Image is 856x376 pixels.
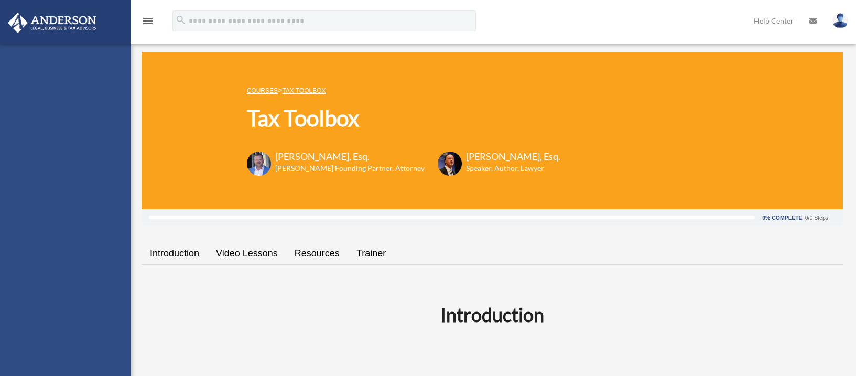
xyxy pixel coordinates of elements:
a: Tax Toolbox [282,87,326,94]
a: Trainer [348,239,394,268]
a: menu [142,18,154,27]
img: Scott-Estill-Headshot.png [438,152,462,176]
h6: Speaker, Author, Lawyer [466,163,547,174]
p: > [247,84,560,97]
img: Toby-circle-head.png [247,152,271,176]
div: 0/0 Steps [805,215,828,221]
img: Anderson Advisors Platinum Portal [5,13,100,33]
h3: [PERSON_NAME], Esq. [466,150,560,163]
a: Resources [286,239,348,268]
img: User Pic [832,13,848,28]
h1: Tax Toolbox [247,103,560,134]
a: Introduction [142,239,208,268]
a: COURSES [247,87,278,94]
h3: [PERSON_NAME], Esq. [275,150,425,163]
div: 0% Complete [762,215,802,221]
a: Video Lessons [208,239,286,268]
i: search [175,14,187,26]
h6: [PERSON_NAME] Founding Partner, Attorney [275,163,425,174]
h2: Introduction [148,302,837,328]
i: menu [142,15,154,27]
